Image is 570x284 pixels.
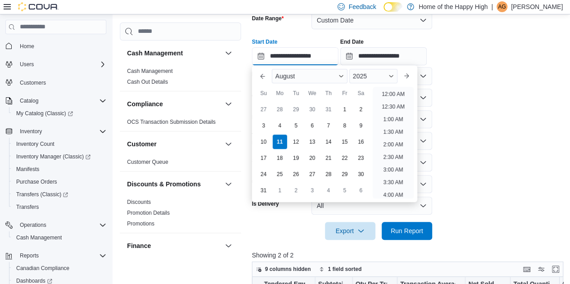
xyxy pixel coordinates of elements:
div: day-8 [337,118,352,133]
a: Transfers (Classic) [9,188,110,201]
li: 4:00 AM [379,189,406,200]
button: 9 columns hidden [252,264,315,275]
button: 1 field sorted [315,264,365,275]
span: Home [20,43,34,50]
div: day-4 [321,183,336,198]
span: Catalog [20,97,38,104]
div: day-23 [354,151,368,165]
div: day-7 [321,118,336,133]
div: day-2 [289,183,303,198]
a: Transfers [13,202,42,212]
button: Open list of options [420,94,427,101]
a: Inventory Count [13,139,58,149]
div: day-30 [305,102,319,117]
li: 12:30 AM [378,101,408,112]
p: Showing 2 of 2 [252,251,566,260]
label: End Date [340,38,364,45]
div: Discounts & Promotions [120,197,241,233]
span: Customer Queue [127,158,168,166]
button: Compliance [223,99,234,109]
button: Catalog [16,95,42,106]
button: Users [2,58,110,71]
div: day-28 [273,102,287,117]
button: Cash Management [9,231,110,244]
span: Inventory Count [16,140,55,148]
div: day-30 [354,167,368,181]
span: Run Report [391,226,423,235]
button: Transfers [9,201,110,213]
div: day-6 [354,183,368,198]
a: My Catalog (Classic) [9,107,110,120]
span: Reports [16,250,106,261]
li: 2:00 AM [379,139,406,150]
button: Next month [399,69,414,83]
h3: Cash Management [127,49,183,58]
li: 1:30 AM [379,126,406,137]
span: Cash Management [16,234,62,241]
div: day-1 [337,102,352,117]
button: Cash Management [223,48,234,59]
div: day-21 [321,151,336,165]
button: Manifests [9,163,110,176]
button: Reports [2,249,110,262]
a: Promotions [127,221,155,227]
div: We [305,86,319,100]
span: Canadian Compliance [13,263,106,274]
div: day-19 [289,151,303,165]
button: Operations [2,219,110,231]
button: Inventory [16,126,46,137]
button: Purchase Orders [9,176,110,188]
button: Run Report [382,222,432,240]
li: 12:00 AM [378,89,408,99]
div: Button. Open the year selector. 2025 is currently selected. [349,69,397,83]
a: Promotion Details [127,210,170,216]
button: Finance [127,241,221,250]
span: My Catalog (Classic) [16,110,73,117]
button: Inventory Count [9,138,110,150]
li: 3:30 AM [379,177,406,188]
span: Transfers (Classic) [13,189,106,200]
span: Home [16,41,106,52]
button: Compliance [127,99,221,108]
span: Transfers [16,203,39,211]
div: day-29 [289,102,303,117]
div: day-4 [273,118,287,133]
div: day-25 [273,167,287,181]
span: Manifests [13,164,106,175]
div: day-18 [273,151,287,165]
div: day-9 [354,118,368,133]
div: Button. Open the month selector. August is currently selected. [272,69,347,83]
img: Cova [18,2,59,11]
p: Home of the Happy High [419,1,488,12]
span: Inventory Manager (Classic) [13,151,106,162]
span: Cash Management [13,232,106,243]
div: day-16 [354,135,368,149]
div: Sa [354,86,368,100]
span: Inventory [20,128,42,135]
div: day-27 [305,167,319,181]
div: Su [256,86,271,100]
div: day-11 [273,135,287,149]
div: day-17 [256,151,271,165]
a: Inventory Manager (Classic) [9,150,110,163]
label: Is Delivery [252,200,279,207]
button: Canadian Compliance [9,262,110,275]
div: day-2 [354,102,368,117]
div: day-3 [305,183,319,198]
span: AG [498,1,506,12]
li: 1:00 AM [379,114,406,125]
span: Promotion Details [127,209,170,216]
div: day-14 [321,135,336,149]
button: Reports [16,250,42,261]
span: Feedback [348,2,376,11]
button: All [311,197,432,215]
span: Catalog [16,95,106,106]
a: Discounts [127,199,151,205]
div: day-31 [321,102,336,117]
a: Manifests [13,164,43,175]
span: OCS Transaction Submission Details [127,118,216,126]
a: OCS Transaction Submission Details [127,119,216,125]
span: Cash Out Details [127,78,168,86]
